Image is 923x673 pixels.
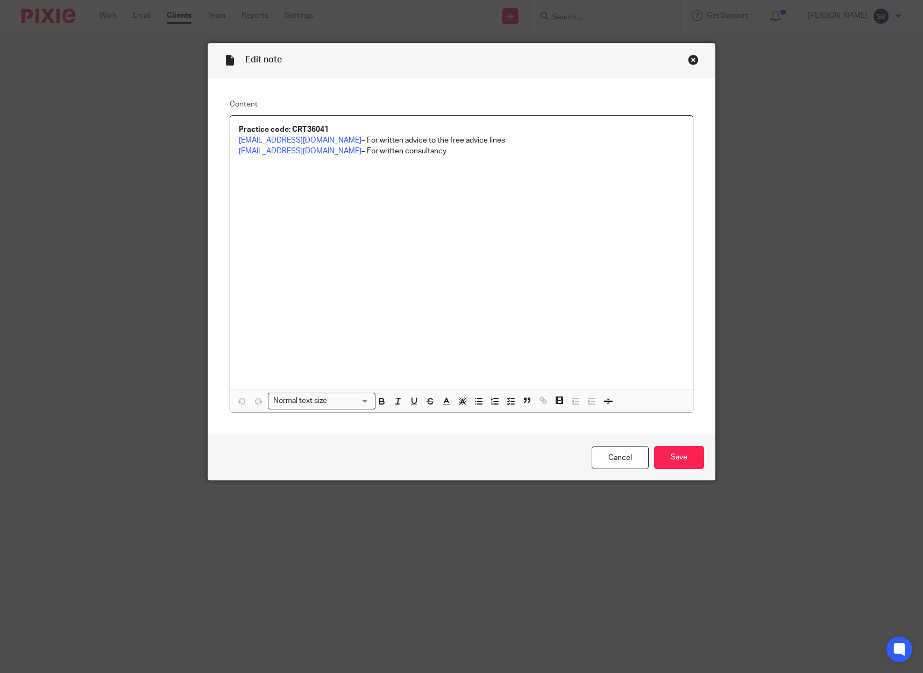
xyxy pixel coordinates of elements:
div: Search for option [268,393,375,409]
a: [EMAIL_ADDRESS][DOMAIN_NAME] [239,137,361,144]
label: Content [230,99,693,110]
a: Cancel [592,446,649,469]
p: – For written advice to the free advice lines [239,135,684,146]
p: – For written consultancy [239,146,684,157]
strong: Practice code: CRT36041 [239,126,329,133]
input: Save [654,446,704,469]
span: Normal text size [271,395,329,407]
span: Edit note [245,55,282,64]
a: [EMAIL_ADDRESS][DOMAIN_NAME] [239,147,361,155]
div: Close this dialog window [688,54,699,65]
input: Search for option [330,395,369,407]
